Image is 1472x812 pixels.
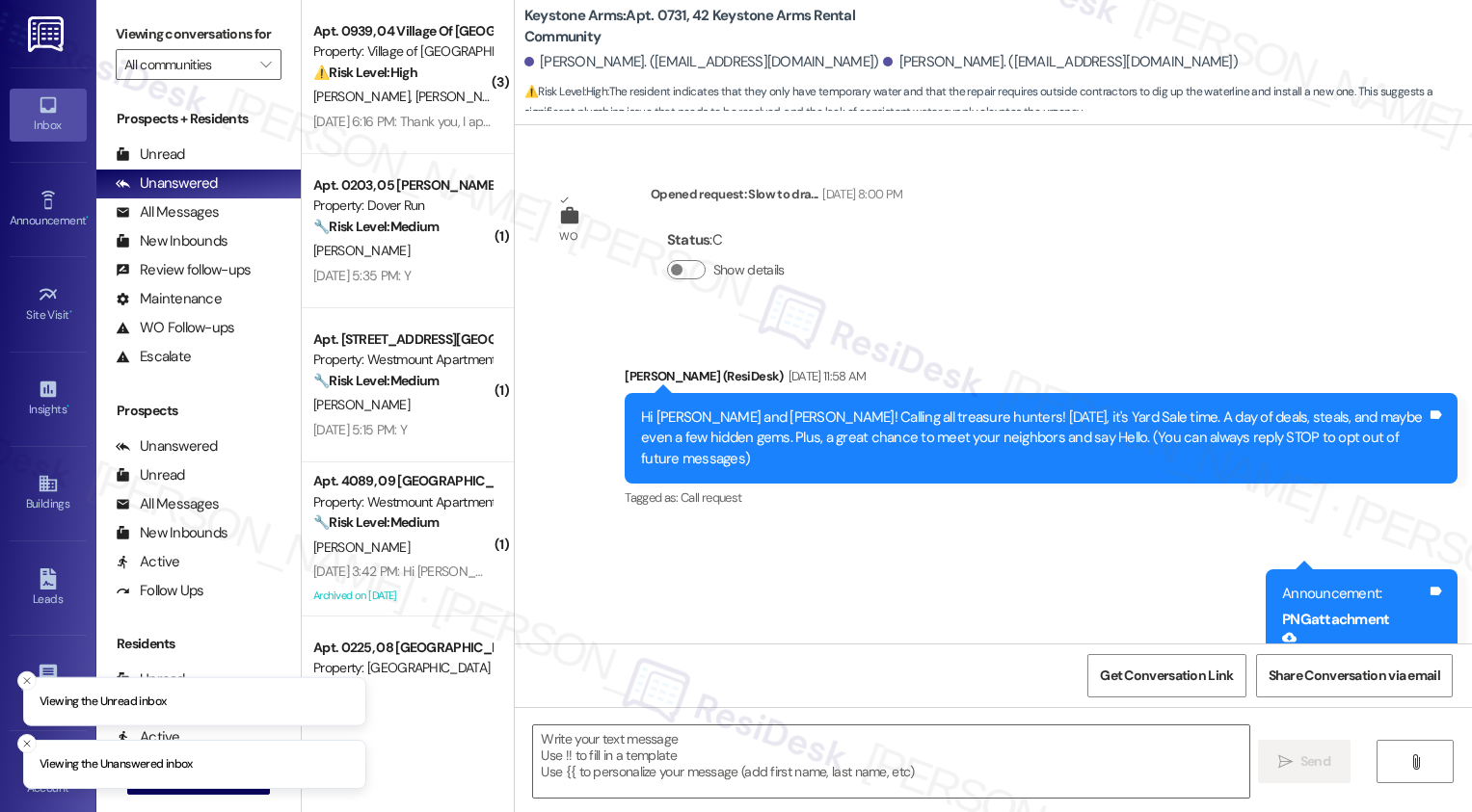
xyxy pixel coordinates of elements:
span: Call request [681,489,741,506]
div: [DATE] 8:00 PM [817,184,902,204]
div: Active [116,552,180,572]
input: All communities [124,49,251,80]
span: • [69,305,72,319]
div: [DATE] 11:58 AM [784,366,867,386]
strong: ⚠️ Risk Level: High [313,64,417,81]
strong: 🔧 Risk Level: Medium [313,372,439,389]
a: Insights • [10,373,87,425]
span: • [67,400,69,413]
label: Viewing conversations for [116,19,281,49]
div: [PERSON_NAME] (ResiDesk) [625,366,1458,393]
button: Send [1258,740,1352,783]
span: [PERSON_NAME] [313,538,410,556]
div: Apt. [STREET_ADDRESS][GEOGRAPHIC_DATA] Homes [313,329,492,350]
div: WO Follow-ups [116,318,234,338]
div: Apt. 0225, 08 [GEOGRAPHIC_DATA] [313,638,492,658]
a: Inbox [10,89,87,141]
span: [PERSON_NAME] [313,396,410,413]
div: Unanswered [116,173,218,194]
div: Apt. 0939, 04 Village Of [GEOGRAPHIC_DATA] [313,21,492,41]
button: Close toast [17,734,37,753]
div: All Messages [116,202,219,223]
b: Keystone Arms: Apt. 0731, 42 Keystone Arms Rental Community [524,6,910,47]
div: Escalate [116,347,191,367]
i:  [1408,754,1423,770]
label: Show details [713,260,785,280]
span: • [86,211,89,224]
div: Property: Village of [GEOGRAPHIC_DATA] [313,41,492,62]
div: Property: Westmount Apartments [313,492,492,512]
div: New Inbounds [116,523,227,543]
div: [DATE] 5:35 PM: Y [313,267,411,284]
div: Announcement: [1282,584,1427,604]
div: Archived on [DATE] [311,584,494,608]
div: All Messages [116,494,219,514]
i:  [1278,754,1293,770]
b: Status [667,230,710,249]
span: [PERSON_NAME] [415,88,511,105]
b: PNG attachment [1282,610,1389,629]
a: Templates • [10,657,87,709]
button: Share Conversation via email [1256,654,1453,697]
div: [PERSON_NAME]. ([EMAIL_ADDRESS][DOMAIN_NAME]) [524,52,879,72]
button: Get Conversation Link [1087,654,1245,697]
div: Hi [PERSON_NAME] and [PERSON_NAME]! Calling all treasure hunters! [DATE], it's Yard Sale time. A ... [641,407,1427,469]
span: Get Conversation Link [1100,666,1233,686]
div: [PERSON_NAME]. ([EMAIL_ADDRESS][DOMAIN_NAME]) [883,52,1238,72]
div: Property: Dover Run [313,196,492,216]
div: New Inbounds [116,231,227,251]
p: Viewing the Unanswered inbox [40,756,193,773]
div: [DATE] 6:16 PM: Thank you, I appreciate your help! [313,113,588,130]
strong: 🔧 Risk Level: Medium [313,513,439,531]
button: Close toast [17,670,37,690]
div: Maintenance [116,289,222,309]
a: Site Visit • [10,278,87,330]
div: Property: Westmount Apartments [313,350,492,370]
div: Prospects [96,401,301,421]
div: Property: [GEOGRAPHIC_DATA] [313,658,492,678]
a: Download [1282,630,1427,664]
span: [PERSON_NAME] [313,242,410,259]
div: Unanswered [116,436,218,457]
a: Leads [10,563,87,615]
strong: ⚠️ Risk Level: High [524,84,607,99]
div: Opened request: Slow to dra... [651,184,902,211]
span: Share Conversation via email [1269,666,1440,686]
span: [PERSON_NAME] [313,88,415,105]
div: [DATE] 5:15 PM: Y [313,421,407,438]
i:  [260,57,271,72]
div: Unread [116,144,185,165]
div: Prospects + Residents [96,109,301,129]
p: Viewing the Unread inbox [40,693,166,710]
div: Apt. 4089, 09 [GEOGRAPHIC_DATA] Homes [313,471,492,491]
strong: 🔧 Risk Level: Medium [313,218,439,235]
img: ResiDesk Logo [28,16,67,52]
div: Unread [116,465,185,485]
div: : C [667,225,792,255]
div: WO [559,226,577,247]
span: Send [1300,751,1330,772]
div: Residents [96,634,301,654]
div: Review follow-ups [116,260,251,280]
div: Follow Ups [116,581,204,601]
a: Buildings [10,467,87,519]
a: Account [10,751,87,803]
span: : The resident indicates that they only have temporary water and that the repair requires outside... [524,82,1472,123]
div: Apt. 0203, 05 [PERSON_NAME] Dover LLC [313,175,492,196]
div: Tagged as: [625,484,1458,511]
